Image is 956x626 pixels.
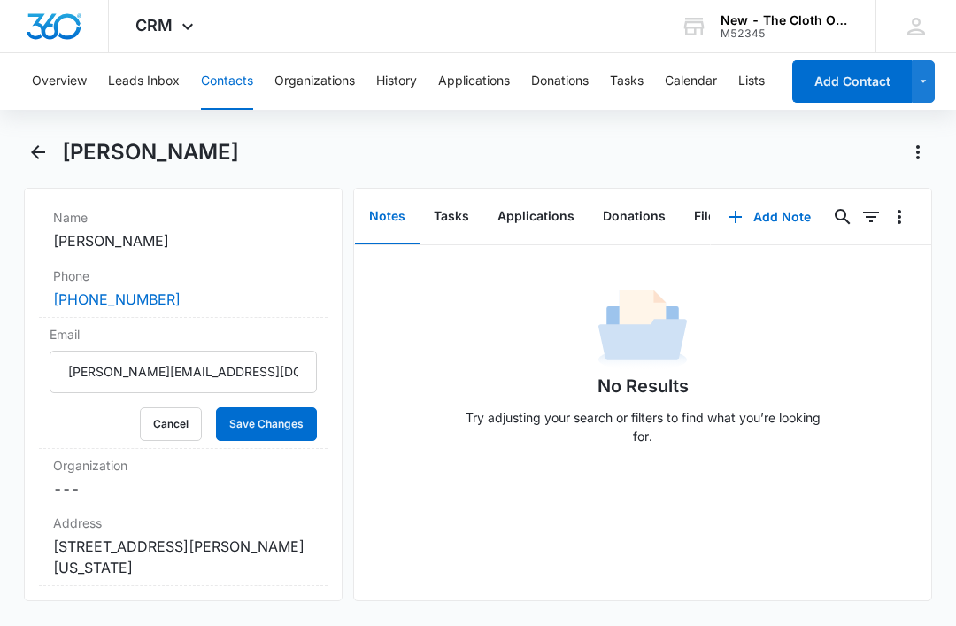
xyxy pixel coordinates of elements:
[738,53,765,110] button: Lists
[140,407,202,441] button: Cancel
[50,351,317,393] input: Email
[53,267,313,285] label: Phone
[274,53,355,110] button: Organizations
[792,60,912,103] button: Add Contact
[108,53,180,110] button: Leads Inbox
[62,139,239,166] h1: [PERSON_NAME]
[53,230,313,251] dd: [PERSON_NAME]
[598,284,687,373] img: No Data
[39,259,328,318] div: Phone[PHONE_NUMBER]
[589,189,680,244] button: Donations
[721,13,850,27] div: account name
[610,53,644,110] button: Tasks
[857,203,885,231] button: Filters
[711,196,829,238] button: Add Note
[680,189,736,244] button: Files
[53,456,313,475] label: Organization
[597,373,689,399] h1: No Results
[135,16,173,35] span: CRM
[39,201,328,259] div: Name[PERSON_NAME]
[53,289,181,310] a: [PHONE_NUMBER]
[829,203,857,231] button: Search...
[904,138,932,166] button: Actions
[39,449,328,506] div: Organization---
[50,325,317,344] label: Email
[32,53,87,110] button: Overview
[53,536,313,578] dd: [STREET_ADDRESS][PERSON_NAME][US_STATE]
[483,189,589,244] button: Applications
[201,53,253,110] button: Contacts
[721,27,850,40] div: account id
[457,408,829,445] p: Try adjusting your search or filters to find what you’re looking for.
[53,208,313,227] label: Name
[355,189,420,244] button: Notes
[531,53,589,110] button: Donations
[53,514,313,532] label: Address
[420,189,483,244] button: Tasks
[216,407,317,441] button: Save Changes
[53,478,313,499] dd: ---
[376,53,417,110] button: History
[885,203,914,231] button: Overflow Menu
[39,506,328,586] div: Address[STREET_ADDRESS][PERSON_NAME][US_STATE]
[438,53,510,110] button: Applications
[665,53,717,110] button: Calendar
[24,138,51,166] button: Back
